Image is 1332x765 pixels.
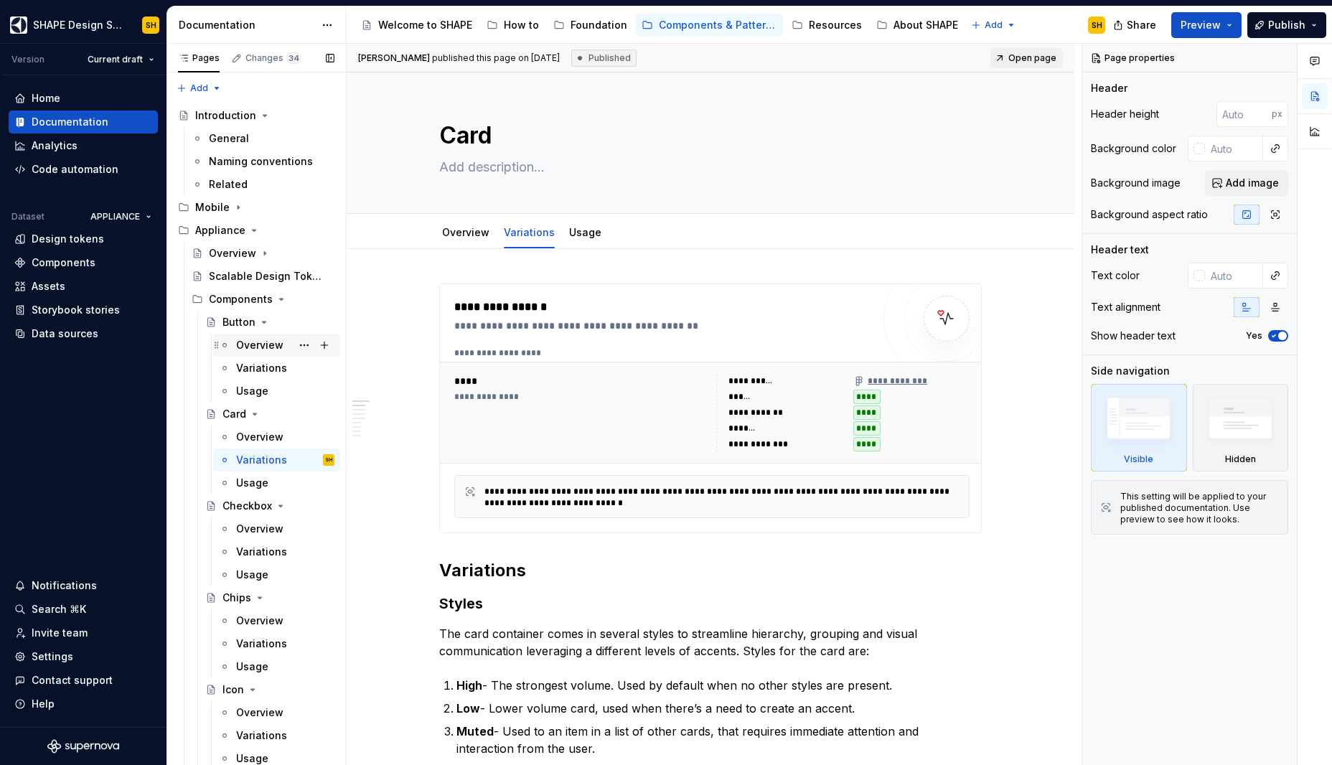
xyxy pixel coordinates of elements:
[871,14,964,37] a: About SHAPE
[9,134,158,157] a: Analytics
[222,315,255,329] div: Button
[32,578,97,593] div: Notifications
[172,219,340,242] div: Appliance
[1106,12,1165,38] button: Share
[32,626,88,640] div: Invite team
[81,50,161,70] button: Current draft
[222,591,251,605] div: Chips
[213,632,340,655] a: Variations
[88,54,143,65] span: Current draft
[245,52,301,64] div: Changes
[355,14,478,37] a: Welcome to SHAPE
[1092,19,1102,31] div: SH
[222,407,246,421] div: Card
[213,471,340,494] a: Usage
[1247,12,1326,38] button: Publish
[32,649,73,664] div: Settings
[569,226,601,238] a: Usage
[213,334,340,357] a: Overview
[32,303,120,317] div: Storybook stories
[213,724,340,747] a: Variations
[213,540,340,563] a: Variations
[1091,243,1149,257] div: Header text
[32,115,108,129] div: Documentation
[1091,107,1159,121] div: Header height
[213,563,340,586] a: Usage
[439,559,982,582] h2: Variations
[213,655,340,678] a: Usage
[456,724,494,738] strong: Muted
[1091,268,1140,283] div: Text color
[32,232,104,246] div: Design tokens
[10,17,27,34] img: 1131f18f-9b94-42a4-847a-eabb54481545.png
[9,227,158,250] a: Design tokens
[236,430,283,444] div: Overview
[213,609,340,632] a: Overview
[186,288,340,311] div: Components
[9,574,158,597] button: Notifications
[236,522,283,536] div: Overview
[1091,384,1187,471] div: Visible
[236,338,283,352] div: Overview
[358,52,560,64] span: published this page on [DATE]
[195,223,245,238] div: Appliance
[209,269,327,283] div: Scalable Design Tokens
[179,18,314,32] div: Documentation
[436,118,979,153] textarea: Card
[498,217,561,247] div: Variations
[186,173,340,196] a: Related
[985,19,1003,31] span: Add
[1008,52,1056,64] span: Open page
[358,52,430,63] span: [PERSON_NAME]
[456,677,982,694] p: - The strongest volume. Used by default when no other styles are present.
[1181,18,1221,32] span: Preview
[32,255,95,270] div: Components
[213,517,340,540] a: Overview
[32,673,113,687] div: Contact support
[442,226,489,238] a: Overview
[9,669,158,692] button: Contact support
[571,50,637,67] div: Published
[571,18,627,32] div: Foundation
[47,739,119,754] svg: Supernova Logo
[213,449,340,471] a: VariationsSH
[172,196,340,219] div: Mobile
[1272,108,1282,120] p: px
[439,593,982,614] h3: Styles
[213,357,340,380] a: Variations
[11,211,44,222] div: Dataset
[84,207,158,227] button: APPLIANCE
[32,139,78,153] div: Analytics
[32,327,98,341] div: Data sources
[1193,384,1289,471] div: Hidden
[213,380,340,403] a: Usage
[481,14,545,37] a: How to
[1205,263,1263,288] input: Auto
[172,104,340,127] a: Introduction
[213,426,340,449] a: Overview
[378,18,472,32] div: Welcome to SHAPE
[1091,176,1181,190] div: Background image
[236,637,287,651] div: Variations
[9,111,158,133] a: Documentation
[1205,170,1288,196] button: Add image
[504,18,539,32] div: How to
[9,87,158,110] a: Home
[436,217,495,247] div: Overview
[636,14,783,37] a: Components & Patterns
[1226,176,1279,190] span: Add image
[213,701,340,724] a: Overview
[9,275,158,298] a: Assets
[186,127,340,150] a: General
[1127,18,1156,32] span: Share
[786,14,868,37] a: Resources
[809,18,862,32] div: Resources
[209,154,313,169] div: Naming conventions
[504,226,555,238] a: Variations
[236,453,287,467] div: Variations
[190,83,208,94] span: Add
[222,682,244,697] div: Icon
[200,311,340,334] a: Button
[9,645,158,668] a: Settings
[209,292,273,306] div: Components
